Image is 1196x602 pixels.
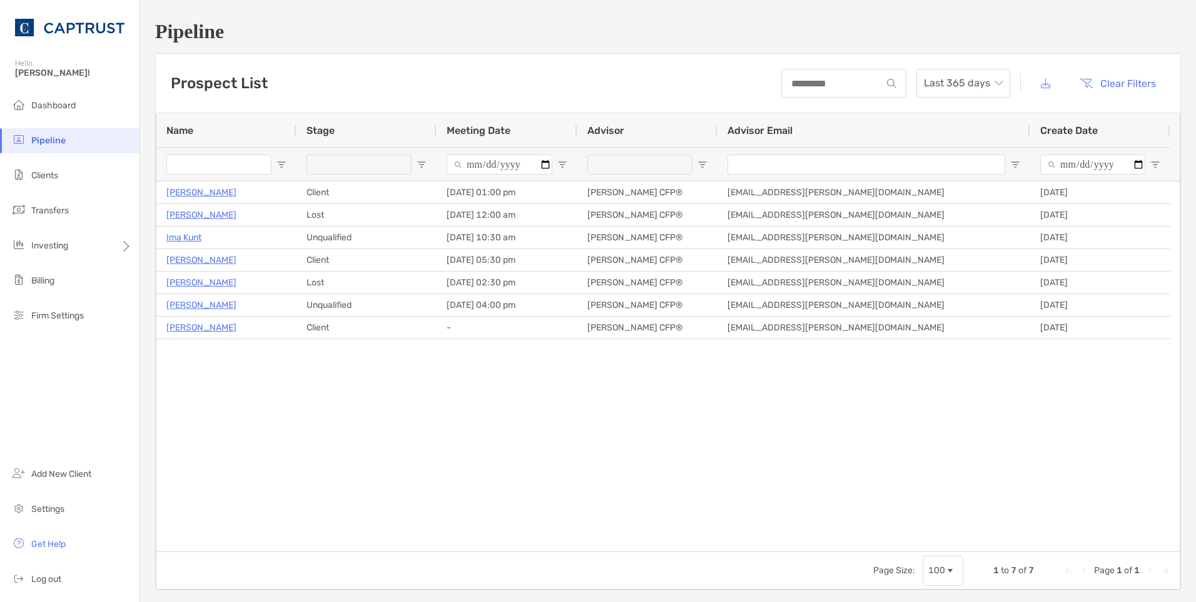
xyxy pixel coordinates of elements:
input: Advisor Email Filter Input [727,155,1005,175]
div: [EMAIL_ADDRESS][PERSON_NAME][DOMAIN_NAME] [717,204,1030,226]
div: [PERSON_NAME] CFP® [577,249,717,271]
span: Investing [31,240,68,251]
a: [PERSON_NAME] [166,275,236,290]
span: Billing [31,275,54,286]
div: [EMAIL_ADDRESS][PERSON_NAME][DOMAIN_NAME] [717,181,1030,203]
span: 7 [1028,565,1034,576]
div: Last Page [1160,566,1170,576]
span: [PERSON_NAME]! [15,68,132,78]
div: 100 [928,565,945,576]
span: Meeting Date [447,125,510,136]
a: [PERSON_NAME] [166,297,236,313]
h1: Pipeline [155,20,1181,43]
span: 1 [1117,565,1122,576]
span: Last 365 days [924,69,1003,97]
img: add_new_client icon [11,466,26,481]
a: [PERSON_NAME] [166,207,236,223]
span: to [1001,565,1009,576]
img: billing icon [11,272,26,287]
img: input icon [887,79,896,88]
button: Open Filter Menu [276,160,286,170]
div: [PERSON_NAME] CFP® [577,272,717,293]
span: Log out [31,574,61,584]
div: [DATE] [1030,317,1170,339]
div: Unqualified [296,227,437,248]
img: logout icon [11,571,26,586]
button: Open Filter Menu [1150,160,1160,170]
div: [PERSON_NAME] CFP® [577,227,717,248]
img: investing icon [11,237,26,252]
button: Open Filter Menu [557,160,567,170]
img: clients icon [11,167,26,182]
span: 7 [1011,565,1016,576]
div: [PERSON_NAME] CFP® [577,317,717,339]
span: Transfers [31,205,69,216]
div: [DATE] 04:00 pm [437,294,577,316]
div: [EMAIL_ADDRESS][PERSON_NAME][DOMAIN_NAME] [717,294,1030,316]
div: Page Size [923,556,963,586]
img: get-help icon [11,536,26,551]
div: [DATE] [1030,294,1170,316]
div: [PERSON_NAME] CFP® [577,204,717,226]
a: [PERSON_NAME] [166,252,236,268]
div: Client [296,317,437,339]
div: [DATE] 02:30 pm [437,272,577,293]
span: Get Help [31,539,66,549]
img: firm-settings icon [11,307,26,322]
div: [DATE] 12:00 am [437,204,577,226]
div: [EMAIL_ADDRESS][PERSON_NAME][DOMAIN_NAME] [717,249,1030,271]
div: Page Size: [873,565,915,576]
span: Stage [307,125,335,136]
span: Create Date [1040,125,1098,136]
div: Lost [296,272,437,293]
img: settings icon [11,501,26,516]
div: Next Page [1145,566,1155,576]
button: Open Filter Menu [1010,160,1020,170]
div: - [437,317,577,339]
span: Add New Client [31,469,91,479]
div: [EMAIL_ADDRESS][PERSON_NAME][DOMAIN_NAME] [717,317,1030,339]
span: Page [1094,565,1115,576]
a: [PERSON_NAME] [166,185,236,200]
span: of [1018,565,1026,576]
span: Pipeline [31,135,66,146]
div: Unqualified [296,294,437,316]
span: Clients [31,170,58,181]
input: Name Filter Input [166,155,271,175]
a: Ima Kunt [166,230,201,245]
span: Name [166,125,193,136]
input: Create Date Filter Input [1040,155,1145,175]
div: [DATE] [1030,204,1170,226]
div: Lost [296,204,437,226]
span: Firm Settings [31,310,84,321]
img: pipeline icon [11,132,26,147]
div: [PERSON_NAME] CFP® [577,294,717,316]
button: Clear Filters [1070,69,1165,97]
img: dashboard icon [11,97,26,112]
div: [DATE] [1030,272,1170,293]
span: Advisor Email [727,125,793,136]
input: Meeting Date Filter Input [447,155,552,175]
div: [DATE] [1030,249,1170,271]
span: 1 [1134,565,1140,576]
div: [EMAIL_ADDRESS][PERSON_NAME][DOMAIN_NAME] [717,272,1030,293]
span: of [1124,565,1132,576]
img: CAPTRUST Logo [15,5,124,50]
button: Open Filter Menu [697,160,707,170]
div: [DATE] [1030,227,1170,248]
div: Previous Page [1079,566,1089,576]
div: [DATE] 01:00 pm [437,181,577,203]
img: transfers icon [11,202,26,217]
div: First Page [1064,566,1074,576]
div: [DATE] 05:30 pm [437,249,577,271]
a: [PERSON_NAME] [166,320,236,335]
div: [DATE] 10:30 am [437,227,577,248]
span: Advisor [587,125,624,136]
div: [PERSON_NAME] CFP® [577,181,717,203]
